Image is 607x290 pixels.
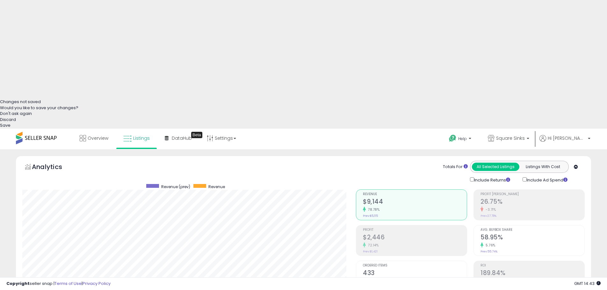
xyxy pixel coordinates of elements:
[458,136,467,141] span: Help
[481,198,584,207] h2: 26.75%
[444,130,478,149] a: Help
[481,228,584,232] span: Avg. Buybox Share
[366,243,379,248] small: 72.14%
[83,280,111,286] a: Privacy Policy
[472,163,519,171] button: All Selected Listings
[481,250,497,253] small: Prev: 55.74%
[202,129,241,148] a: Settings
[518,176,578,183] div: Include Ad Spend
[6,280,30,286] strong: Copyright
[363,234,467,242] h2: $2,446
[483,207,496,212] small: -3.71%
[191,132,202,138] div: Tooltip anchor
[363,269,467,278] h2: 433
[481,269,584,278] h2: 189.84%
[481,214,496,218] small: Prev: 27.78%
[519,163,567,171] button: Listings With Cost
[481,234,584,242] h2: 58.95%
[119,129,155,148] a: Listings
[363,228,467,232] span: Profit
[483,243,495,248] small: 5.76%
[54,280,82,286] a: Terms of Use
[363,250,378,253] small: Prev: $1,421
[366,207,379,212] small: 78.78%
[449,134,457,142] i: Get Help
[483,129,534,149] a: Square Sinks
[160,129,197,148] a: DataHub
[363,193,467,196] span: Revenue
[363,214,378,218] small: Prev: $5,115
[161,184,190,189] span: Revenue (prev)
[539,135,590,149] a: Hi [PERSON_NAME]
[548,135,586,141] span: Hi [PERSON_NAME]
[32,162,75,173] h5: Analytics
[88,135,108,141] span: Overview
[481,264,584,267] span: ROI
[443,164,468,170] div: Totals For
[465,176,518,183] div: Include Returns
[6,281,111,287] div: seller snap | |
[208,184,225,189] span: Revenue
[574,280,601,286] span: 2025-10-13 14:43 GMT
[172,135,192,141] span: DataHub
[133,135,150,141] span: Listings
[75,129,113,148] a: Overview
[363,264,467,267] span: Ordered Items
[481,193,584,196] span: Profit [PERSON_NAME]
[496,135,525,141] span: Square Sinks
[363,198,467,207] h2: $9,144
